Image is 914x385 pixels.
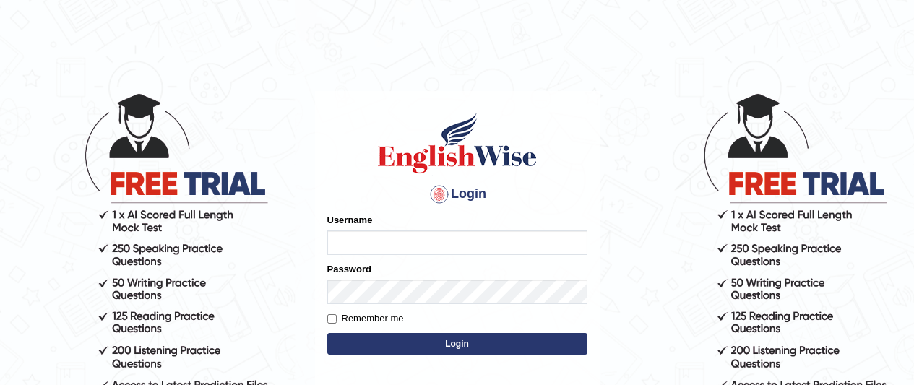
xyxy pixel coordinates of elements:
label: Password [327,262,371,276]
input: Remember me [327,314,337,324]
label: Username [327,213,373,227]
button: Login [327,333,587,355]
img: Logo of English Wise sign in for intelligent practice with AI [375,111,540,176]
h4: Login [327,183,587,206]
label: Remember me [327,311,404,326]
